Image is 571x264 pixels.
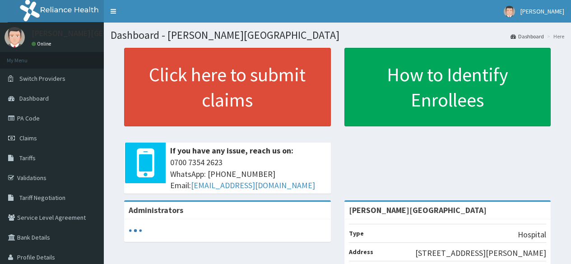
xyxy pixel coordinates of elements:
a: Online [32,41,53,47]
b: Administrators [129,205,183,215]
a: Click here to submit claims [124,48,331,126]
p: [STREET_ADDRESS][PERSON_NAME] [415,247,546,259]
span: Tariffs [19,154,36,162]
strong: [PERSON_NAME][GEOGRAPHIC_DATA] [349,205,487,215]
span: [PERSON_NAME] [520,7,564,15]
svg: audio-loading [129,224,142,237]
b: Address [349,248,373,256]
span: Claims [19,134,37,142]
a: Dashboard [511,32,544,40]
li: Here [545,32,564,40]
img: User Image [504,6,515,17]
span: Switch Providers [19,74,65,83]
b: If you have any issue, reach us on: [170,145,293,156]
b: Type [349,229,364,237]
span: 0700 7354 2623 WhatsApp: [PHONE_NUMBER] Email: [170,157,326,191]
span: Tariff Negotiation [19,194,65,202]
a: How to Identify Enrollees [344,48,551,126]
img: User Image [5,27,25,47]
p: Hospital [518,229,546,241]
span: Dashboard [19,94,49,102]
p: [PERSON_NAME][GEOGRAPHIC_DATA] [32,29,165,37]
a: [EMAIL_ADDRESS][DOMAIN_NAME] [191,180,315,190]
h1: Dashboard - [PERSON_NAME][GEOGRAPHIC_DATA] [111,29,564,41]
